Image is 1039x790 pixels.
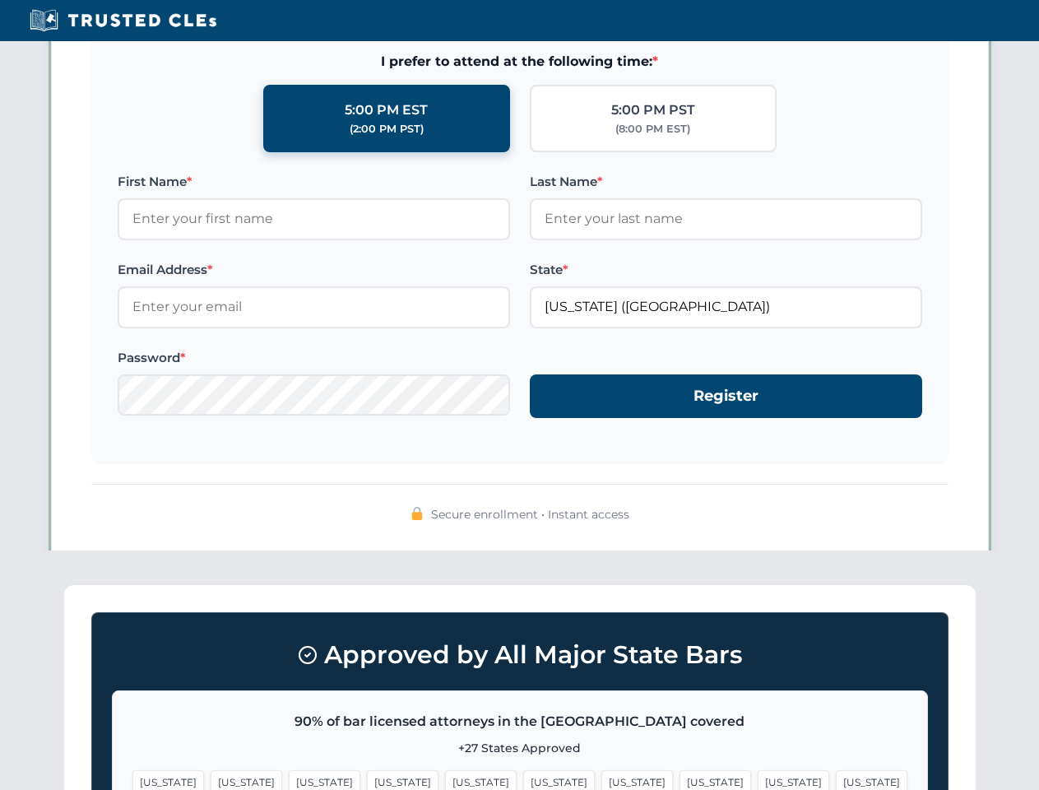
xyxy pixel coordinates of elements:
[345,100,428,121] div: 5:00 PM EST
[118,172,510,192] label: First Name
[615,121,690,137] div: (8:00 PM EST)
[118,348,510,368] label: Password
[132,711,907,732] p: 90% of bar licensed attorneys in the [GEOGRAPHIC_DATA] covered
[530,198,922,239] input: Enter your last name
[611,100,695,121] div: 5:00 PM PST
[410,507,424,520] img: 🔒
[112,633,928,677] h3: Approved by All Major State Bars
[132,739,907,757] p: +27 States Approved
[118,286,510,328] input: Enter your email
[118,260,510,280] label: Email Address
[118,198,510,239] input: Enter your first name
[25,8,221,33] img: Trusted CLEs
[530,374,922,418] button: Register
[530,172,922,192] label: Last Name
[530,260,922,280] label: State
[431,505,629,523] span: Secure enrollment • Instant access
[350,121,424,137] div: (2:00 PM PST)
[530,286,922,328] input: Florida (FL)
[118,51,922,72] span: I prefer to attend at the following time:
